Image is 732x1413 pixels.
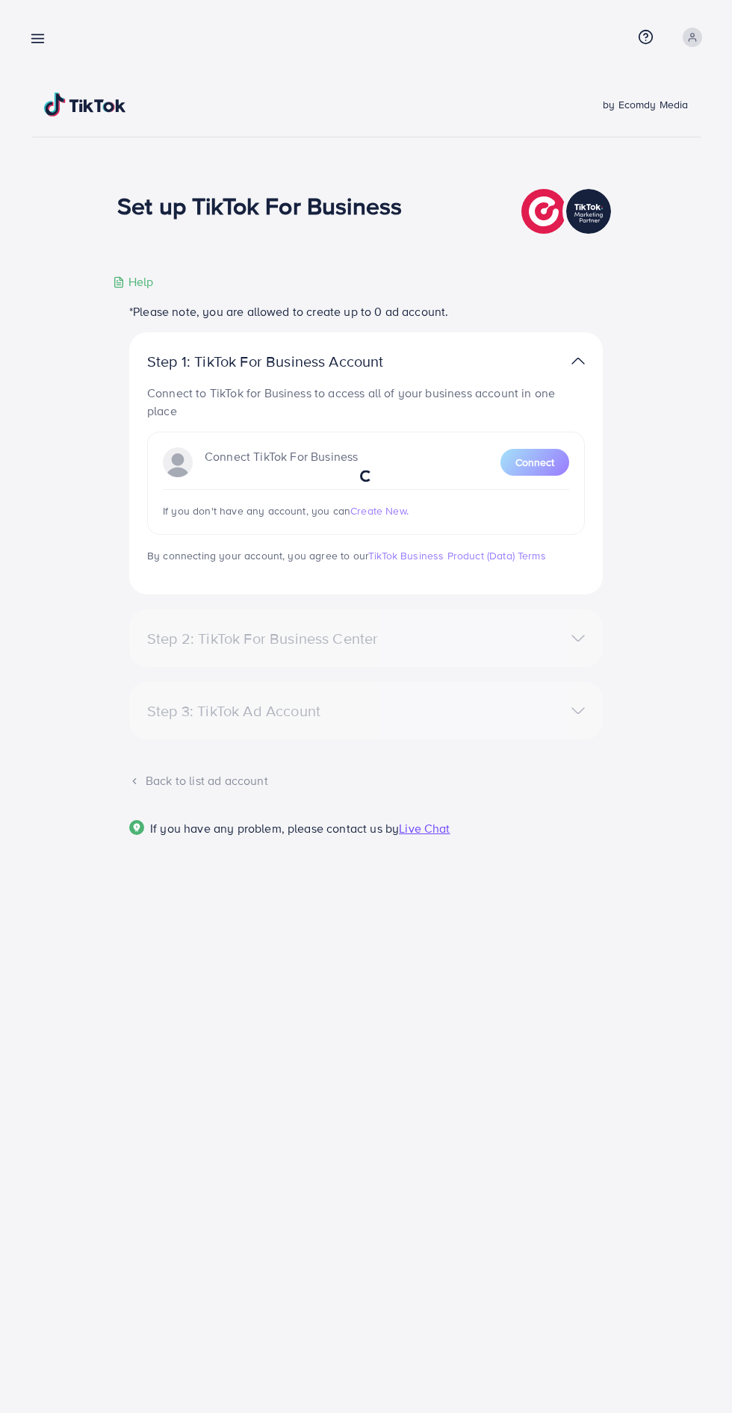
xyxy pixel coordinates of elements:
span: by Ecomdy Media [603,97,688,112]
h1: Set up TikTok For Business [117,191,402,220]
span: Live Chat [399,820,450,836]
img: TikTok partner [521,185,615,237]
span: If you have any problem, please contact us by [150,820,399,836]
div: Back to list ad account [129,772,603,789]
img: TikTok partner [571,350,585,372]
div: Help [113,273,154,291]
p: Step 1: TikTok For Business Account [147,353,431,370]
p: *Please note, you are allowed to create up to 0 ad account. [129,302,603,320]
img: Popup guide [129,820,144,835]
img: TikTok [44,93,126,117]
